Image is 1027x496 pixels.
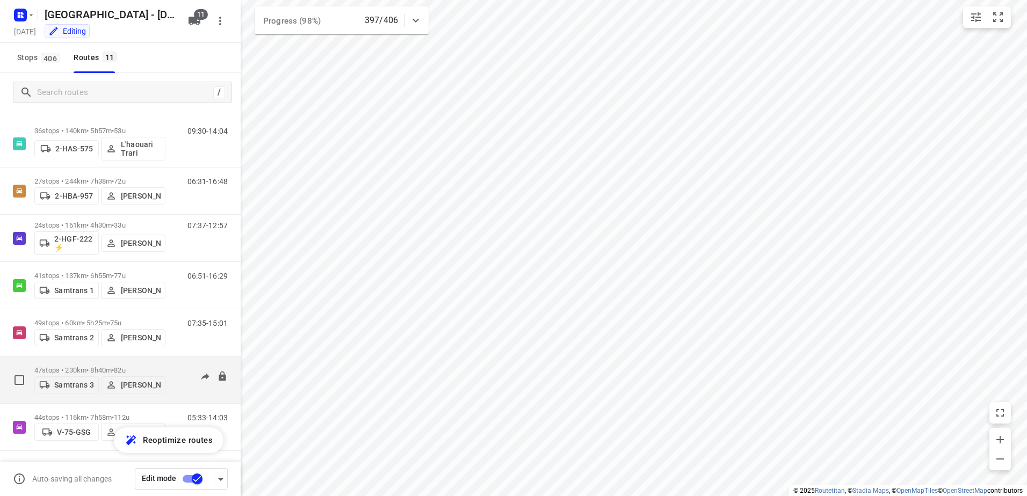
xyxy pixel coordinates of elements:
p: L'haouari Trari [121,140,161,157]
span: Select [9,369,30,391]
span: Progress (98%) [263,16,321,26]
p: 2-HAS-575 [55,144,93,153]
div: You are currently in edit mode. [48,26,86,37]
button: Samtrans 2 [34,329,99,346]
p: [PERSON_NAME] [121,381,161,389]
button: More [209,10,231,32]
span: • [108,319,110,327]
a: OpenStreetMap [943,487,987,494]
p: [PERSON_NAME] [121,286,161,295]
span: 112u [114,413,129,421]
span: • [112,177,114,185]
span: Stops [17,51,63,64]
a: OpenMapTiles [896,487,938,494]
p: 2-HGF-222 ⚡ [54,235,94,252]
button: Map settings [965,6,987,28]
button: [PERSON_NAME] [101,424,165,441]
button: Samtrans 3 [34,376,99,393]
p: V-75-GSG [57,428,91,436]
p: Samtrans 1 [54,286,93,295]
span: Reoptimize routes [143,433,213,447]
button: Samtrans 1 [34,282,99,299]
p: Samtrans 2 [54,333,93,342]
span: 33u [114,221,125,229]
p: 09:30-14:04 [187,127,228,135]
p: 47 stops • 230km • 8h40m [34,366,165,374]
p: 06:51-16:29 [187,272,228,280]
span: • [112,272,114,280]
span: 11 [103,52,117,62]
span: • [112,366,114,374]
p: 05:33-14:03 [187,413,228,422]
button: Fit zoom [987,6,1009,28]
span: Edit mode [142,474,176,483]
button: 2-HGF-222 ⚡ [34,231,99,255]
button: 11 [184,10,205,32]
p: 397/406 [365,14,398,27]
p: 36 stops • 140km • 5h57m [34,127,165,135]
div: / [213,86,225,98]
p: 2-HBA-957 [55,192,93,200]
span: • [112,221,114,229]
div: Driver app settings [214,472,227,485]
p: [PERSON_NAME] [121,239,161,247]
div: Routes [74,51,120,64]
button: 2-HAS-575 [34,140,99,157]
p: Samtrans 3 [54,381,93,389]
button: Lock route [217,371,228,383]
li: © 2025 , © , © © contributors [793,487,1023,494]
a: Routetitan [815,487,845,494]
input: Search routes [37,84,213,101]
button: 2-HBA-957 [34,187,99,205]
p: 24 stops • 161km • 4h30m [34,221,165,229]
p: 49 stops • 60km • 5h25m [34,319,165,327]
p: [PERSON_NAME] [121,192,161,200]
div: small contained button group [963,6,1011,28]
button: [PERSON_NAME] [101,282,165,299]
span: 82u [114,366,125,374]
span: 75u [110,319,121,327]
span: 77u [114,272,125,280]
span: • [112,413,114,421]
p: 07:37-12:57 [187,221,228,230]
h5: Project date [10,25,40,38]
button: [PERSON_NAME] [101,187,165,205]
div: Progress (98%)397/406 [255,6,429,34]
p: Auto-saving all changes [32,475,112,483]
button: Reoptimize routes [114,427,223,453]
p: 06:31-16:48 [187,177,228,186]
p: 44 stops • 116km • 7h58m [34,413,165,421]
p: 41 stops • 137km • 6h55m [34,272,165,280]
span: • [112,127,114,135]
p: [PERSON_NAME] [121,428,161,436]
span: 406 [41,53,60,63]
p: 27 stops • 244km • 7h38m [34,177,165,185]
button: [PERSON_NAME] [101,329,165,346]
button: [PERSON_NAME] [101,376,165,393]
button: [PERSON_NAME] [101,235,165,252]
p: [PERSON_NAME] [121,333,161,342]
h5: Rename [40,6,179,23]
span: 11 [194,9,208,20]
a: Stadia Maps [852,487,889,494]
button: Send to driver [194,366,216,388]
p: 07:35-15:01 [187,319,228,327]
span: 53u [114,127,125,135]
button: V-75-GSG [34,424,99,441]
span: 72u [114,177,125,185]
button: L'haouari Trari [101,137,165,161]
